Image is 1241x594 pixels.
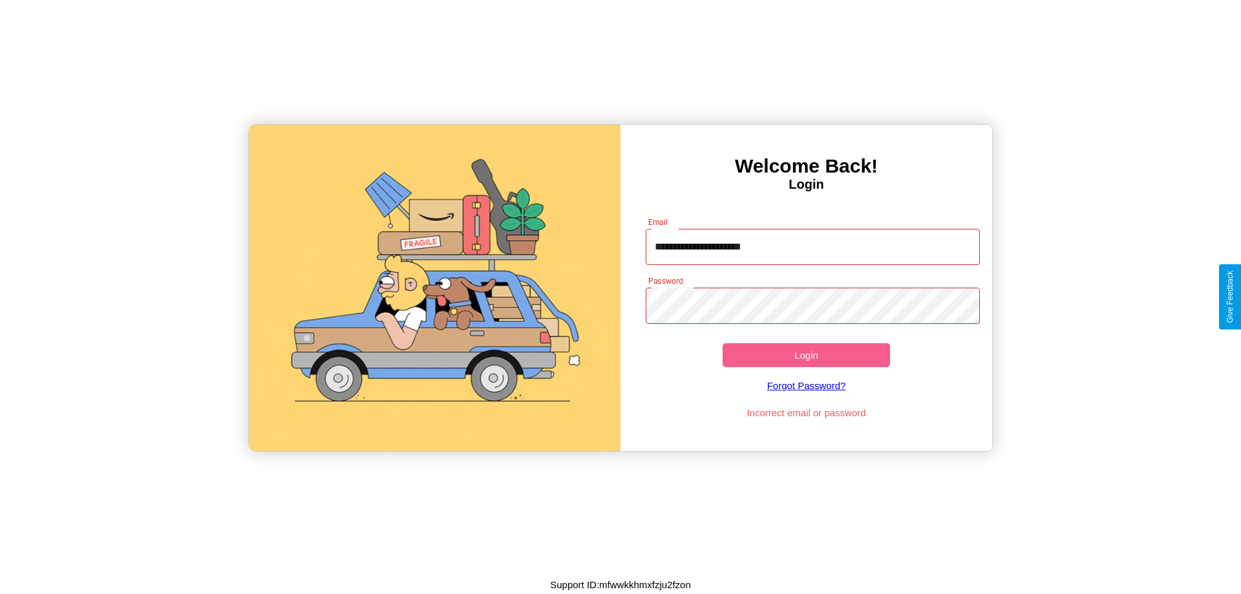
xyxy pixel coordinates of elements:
[620,155,992,177] h3: Welcome Back!
[1225,271,1235,323] div: Give Feedback
[648,217,668,228] label: Email
[550,576,691,593] p: Support ID: mfwwkkhmxfzju2fzon
[249,125,620,451] img: gif
[639,404,974,421] p: Incorrect email or password
[723,343,890,367] button: Login
[648,275,683,286] label: Password
[620,177,992,192] h4: Login
[639,367,974,404] a: Forgot Password?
